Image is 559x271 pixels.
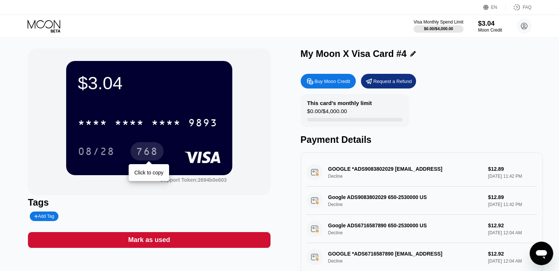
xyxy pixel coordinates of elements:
div: Tags [28,197,270,208]
div: Add Tag [34,214,54,219]
div: 768 [136,147,158,158]
iframe: Nút để khởi chạy cửa sổ nhắn tin [530,242,553,265]
div: Payment Details [301,134,543,145]
div: Buy Moon Credit [301,74,356,88]
div: Visa Monthly Spend Limit$0.00/$4,000.00 [413,19,463,33]
div: Support Token:2694b0e603 [160,177,227,183]
div: Buy Moon Credit [315,78,350,84]
div: $3.04 [78,73,221,93]
div: My Moon X Visa Card #4 [301,48,407,59]
div: EN [483,4,506,11]
div: EN [491,5,497,10]
div: Request a Refund [361,74,416,88]
div: 768 [130,142,164,160]
div: Visa Monthly Spend Limit [413,19,463,25]
div: 9893 [188,118,218,130]
div: Mark as used [28,232,270,248]
div: FAQ [523,5,531,10]
div: Add Tag [30,212,58,221]
div: 08/28 [72,142,120,160]
div: $3.04 [478,20,502,28]
div: Support Token: 2694b0e603 [160,177,227,183]
div: Moon Credit [478,28,502,33]
div: $3.04Moon Credit [478,20,502,33]
div: Click to copy [134,170,163,176]
div: $0.00 / $4,000.00 [424,26,453,31]
div: Request a Refund [373,78,412,84]
div: 08/28 [78,147,115,158]
div: FAQ [506,4,531,11]
div: Mark as used [128,236,170,244]
div: This card’s monthly limit [307,100,372,106]
div: $0.00 / $4,000.00 [307,108,347,118]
